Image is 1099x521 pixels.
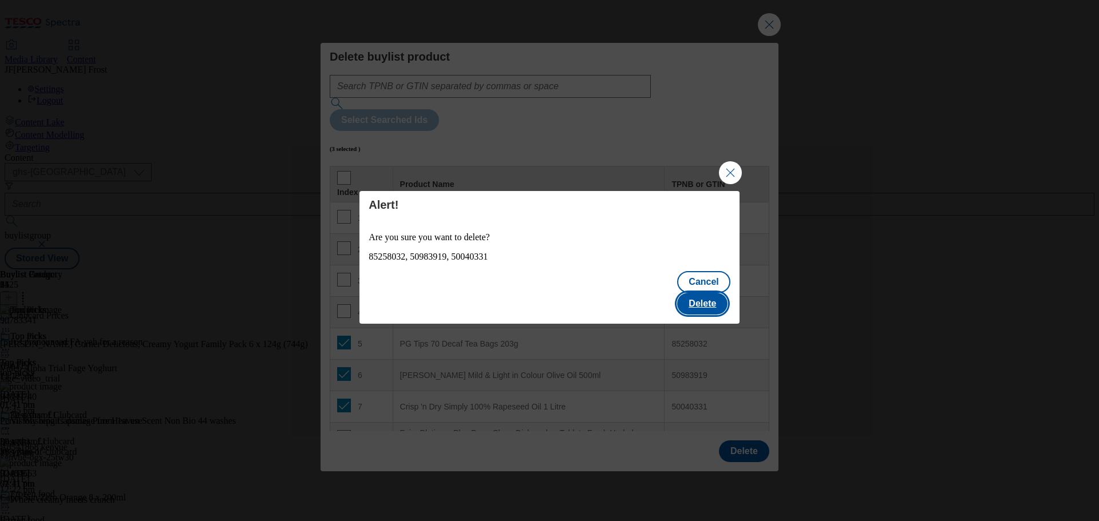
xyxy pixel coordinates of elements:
div: 85258032, 50983919, 50040331 [369,252,730,262]
button: Close Modal [719,161,742,184]
button: Cancel [677,271,730,293]
p: Are you sure you want to delete? [369,232,730,242]
h4: Alert! [369,198,730,212]
div: Modal [359,191,740,324]
button: Delete [677,293,728,315]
